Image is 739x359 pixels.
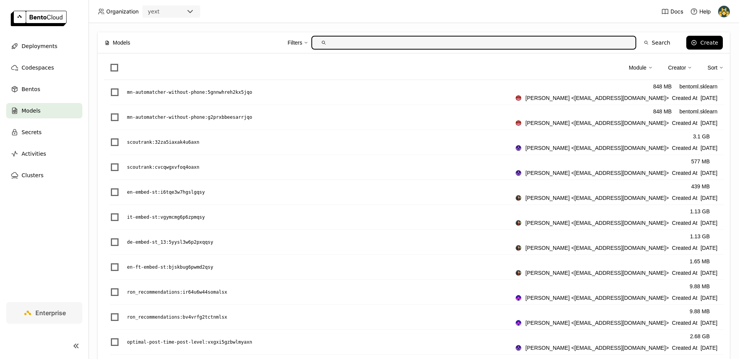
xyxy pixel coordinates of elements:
[127,163,515,171] a: scoutrank:cvcqwgxvfoq4oaxn
[525,144,669,152] span: [PERSON_NAME] <[EMAIL_ADDRESS][DOMAIN_NAME]>
[707,60,724,76] div: Sort
[127,263,515,271] a: en-ft-embed-st:bjskbug6pwmd2qsy
[653,82,672,91] div: 848 MB
[11,11,67,26] img: logo
[686,36,723,50] button: Create
[104,80,724,105] li: List item
[127,238,213,246] p: de-embed-st_13 : 5yysl3w6p2pxqqsy
[679,82,717,91] div: bentoml.sklearn
[515,219,717,227] div: Created At
[22,42,57,51] span: Deployments
[104,255,724,280] li: List item
[104,180,724,205] div: List item
[104,205,724,230] li: List item
[127,313,515,321] a: ron_recommendations:bv4vrfg2tctnmlsx
[127,263,213,271] p: en-ft-embed-st : bjskbug6pwmd2qsy
[104,230,724,255] li: List item
[701,194,717,202] span: [DATE]
[515,244,717,252] div: Created At
[525,94,669,102] span: [PERSON_NAME] <[EMAIL_ADDRESS][DOMAIN_NAME]>
[160,8,161,16] input: Selected yext.
[127,88,252,96] p: mn-automatcher-without-phone : 5gnnwhreh2kx5jqo
[629,63,647,72] div: Module
[6,38,82,54] a: Deployments
[288,38,302,47] div: Filters
[525,244,669,252] span: [PERSON_NAME] <[EMAIL_ADDRESS][DOMAIN_NAME]>
[35,309,66,317] span: Enterprise
[515,94,717,102] div: Created At
[127,113,252,121] p: mn-automatcher-without-phone : g2prxbbeesarrjqo
[701,294,717,302] span: [DATE]
[700,40,718,46] div: Create
[516,195,521,201] img: Ryan Pope
[690,332,710,341] div: 2.68 GB
[629,60,653,76] div: Module
[701,219,717,227] span: [DATE]
[515,119,717,127] div: Created At
[516,270,521,276] img: Ryan Pope
[707,63,717,72] div: Sort
[104,305,724,330] li: List item
[701,344,717,352] span: [DATE]
[525,319,669,327] span: [PERSON_NAME] <[EMAIL_ADDRESS][DOMAIN_NAME]>
[699,8,711,15] span: Help
[701,119,717,127] span: [DATE]
[104,330,724,355] li: List item
[516,170,521,176] img: Sneha Kuchipudi
[515,269,717,277] div: Created At
[525,269,669,277] span: [PERSON_NAME] <[EMAIL_ADDRESS][DOMAIN_NAME]>
[718,6,730,17] img: Demeter Dobos
[690,257,710,266] div: 1.65 MB
[515,144,717,152] div: Created At
[127,288,515,296] a: ron_recommendations:ir64u6w44somalsx
[668,63,686,72] div: Creator
[515,344,717,352] div: Created At
[515,294,717,302] div: Created At
[639,36,675,50] button: Search
[148,8,159,15] div: yext
[516,95,521,101] img: Marton Wernigg
[661,8,683,15] a: Docs
[701,169,717,177] span: [DATE]
[6,146,82,161] a: Activities
[516,220,521,226] img: Ryan Pope
[515,169,717,177] div: Created At
[6,125,82,140] a: Secrets
[679,107,717,116] div: bentoml.sklearn
[127,88,515,96] a: mn-automatcher-without-phone:5gnnwhreh2kx5jqo
[6,60,82,75] a: Codespaces
[516,345,521,351] img: Sneha Kuchipudi
[516,320,521,326] img: Deeksha Reddy
[104,155,724,180] li: List item
[127,138,199,146] p: scoutrank : 32za5iaxak4u6axn
[127,188,205,196] p: en-embed-st : i6tqe3w7hgslgqsy
[104,280,724,305] div: List item
[701,319,717,327] span: [DATE]
[525,219,669,227] span: [PERSON_NAME] <[EMAIL_ADDRESS][DOMAIN_NAME]>
[525,194,669,202] span: [PERSON_NAME] <[EMAIL_ADDRESS][DOMAIN_NAME]>
[691,157,710,166] div: 577 MB
[653,107,672,116] div: 848 MB
[22,149,46,158] span: Activities
[22,85,40,94] span: Bentos
[104,105,724,130] div: List item
[127,138,515,146] a: scoutrank:32za5iaxak4u6axn
[690,307,710,316] div: 9.88 MB
[127,163,199,171] p: scoutrank : cvcqwgxvfoq4oaxn
[693,132,710,141] div: 3.1 GB
[22,171,43,180] span: Clusters
[22,63,54,72] span: Codespaces
[127,113,515,121] a: mn-automatcher-without-phone:g2prxbbeesarrjqo
[701,244,717,252] span: [DATE]
[515,194,717,202] div: Created At
[691,182,710,191] div: 439 MB
[690,282,710,291] div: 9.88 MB
[525,344,669,352] span: [PERSON_NAME] <[EMAIL_ADDRESS][DOMAIN_NAME]>
[127,313,227,321] p: ron_recommendations : bv4vrfg2tctnmlsx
